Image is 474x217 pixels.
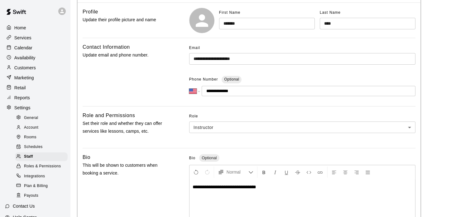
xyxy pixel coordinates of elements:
[340,166,351,178] button: Center Align
[14,75,34,81] p: Marketing
[15,143,68,151] div: Schedules
[5,83,65,92] a: Retail
[189,43,200,53] span: Email
[15,171,70,181] a: Integrations
[15,114,68,122] div: General
[5,33,65,42] a: Services
[15,123,70,132] a: Account
[14,25,26,31] p: Home
[24,173,45,180] span: Integrations
[219,10,241,15] span: First Name
[14,45,32,51] p: Calendar
[83,8,98,16] h6: Profile
[14,65,36,71] p: Customers
[5,93,65,102] a: Reports
[189,156,195,160] span: Bio
[14,105,31,111] p: Settings
[227,169,248,175] span: Normal
[15,191,68,200] div: Payouts
[215,166,256,178] button: Formatting Options
[24,183,48,189] span: Plan & Billing
[13,203,35,209] p: Contact Us
[189,111,415,121] span: Role
[83,161,169,177] p: This will be shown to customers when booking a service.
[15,181,70,191] a: Plan & Billing
[14,95,30,101] p: Reports
[15,191,70,200] a: Payouts
[15,113,70,123] a: General
[83,16,169,24] p: Update their profile picture and name
[24,125,38,131] span: Account
[351,166,362,178] button: Right Align
[15,133,70,142] a: Rooms
[202,166,213,178] button: Redo
[304,166,314,178] button: Insert Code
[329,166,339,178] button: Left Align
[15,123,68,132] div: Account
[292,166,303,178] button: Format Strikethrough
[15,162,70,171] a: Roles & Permissions
[14,85,26,91] p: Retail
[362,166,373,178] button: Justify Align
[281,166,292,178] button: Format Underline
[15,182,68,190] div: Plan & Billing
[14,35,31,41] p: Services
[259,166,269,178] button: Format Bold
[15,133,68,142] div: Rooms
[5,103,65,112] a: Settings
[320,10,341,15] span: Last Name
[189,121,415,133] div: Instructor
[15,152,68,161] div: Staff
[5,73,65,82] a: Marketing
[83,120,169,135] p: Set their role and whether they can offer services like lessons, camps, etc.
[15,162,68,171] div: Roles & Permissions
[24,193,38,199] span: Payouts
[83,51,169,59] p: Update email and phone number.
[199,155,219,160] span: Optional
[24,163,61,170] span: Roles & Permissions
[224,77,239,81] span: Optional
[24,154,33,160] span: Staff
[189,75,218,85] span: Phone Number
[83,111,135,120] h6: Role and Permissions
[83,43,130,51] h6: Contact Information
[14,55,36,61] p: Availability
[15,152,70,162] a: Staff
[5,63,65,72] a: Customers
[5,53,65,62] a: Availability
[24,144,43,150] span: Schedules
[83,153,90,161] h6: Bio
[315,166,325,178] button: Insert Link
[5,23,65,32] a: Home
[270,166,280,178] button: Format Italics
[191,166,201,178] button: Undo
[24,115,38,121] span: General
[15,172,68,181] div: Integrations
[5,43,65,52] a: Calendar
[15,142,70,152] a: Schedules
[24,134,36,141] span: Rooms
